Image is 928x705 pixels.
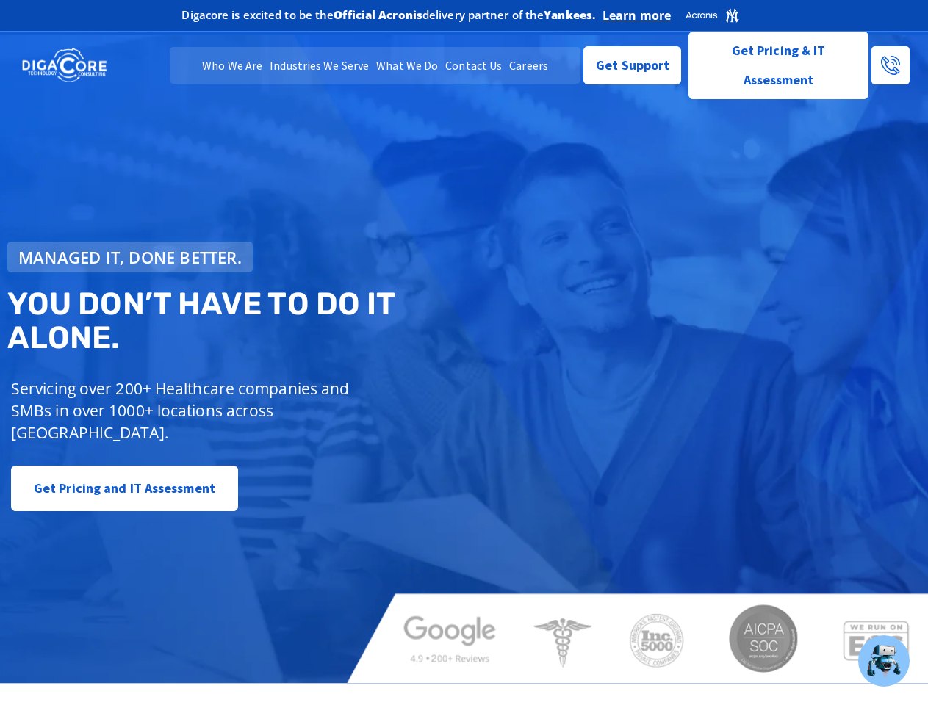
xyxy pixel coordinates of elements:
[11,466,238,511] a: Get Pricing and IT Assessment
[170,47,581,84] nav: Menu
[506,47,552,84] a: Careers
[34,474,215,503] span: Get Pricing and IT Assessment
[18,249,242,265] span: Managed IT, done better.
[22,47,107,84] img: DigaCore Technology Consulting
[603,8,671,23] a: Learn more
[7,287,474,355] h2: You don’t have to do IT alone.
[266,47,373,84] a: Industries We Serve
[688,32,868,99] a: Get Pricing & IT Assessment
[373,47,442,84] a: What We Do
[181,10,595,21] h2: Digacore is excited to be the delivery partner of the
[596,51,669,80] span: Get Support
[198,47,266,84] a: Who We Are
[583,46,681,84] a: Get Support
[544,7,595,22] b: Yankees.
[7,242,253,272] a: Managed IT, done better.
[442,47,506,84] a: Contact Us
[334,7,422,22] b: Official Acronis
[11,377,390,444] p: Servicing over 200+ Healthcare companies and SMBs in over 1000+ locations across [GEOGRAPHIC_DATA].
[685,7,739,23] img: Acronis
[700,36,857,95] span: Get Pricing & IT Assessment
